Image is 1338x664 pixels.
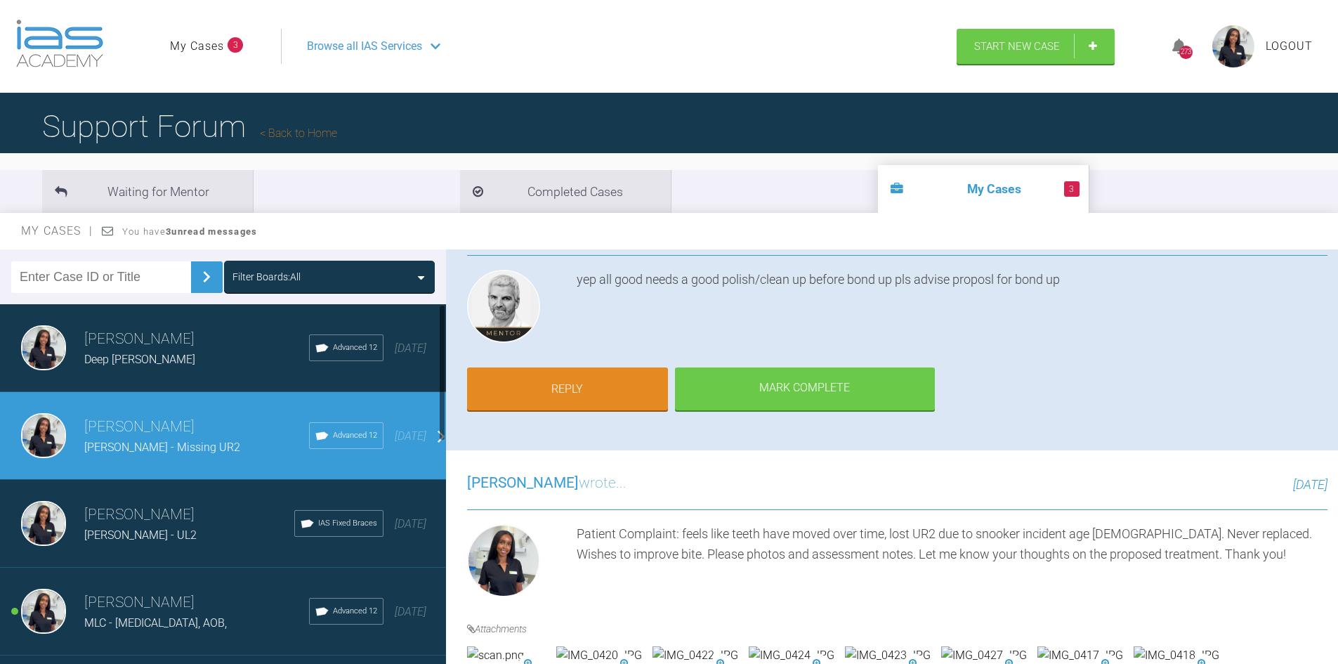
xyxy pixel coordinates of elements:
li: My Cases [878,165,1089,213]
h1: Support Forum [42,102,337,151]
img: logo-light.3e3ef733.png [16,20,103,67]
h4: Attachments [467,621,1327,637]
span: Advanced 12 [333,605,377,618]
span: Deep [PERSON_NAME] [84,353,195,366]
img: Mariam Samra [21,589,66,634]
span: [DATE] [395,341,426,355]
h3: [PERSON_NAME] [84,415,309,439]
a: My Cases [170,37,224,56]
a: Start New Case [957,29,1115,64]
img: Ross Hobson [467,270,540,343]
div: Patient Complaint: feels like teeth have moved over time, lost UR2 due to snooker incident age [D... [577,524,1327,603]
span: My Cases [21,224,93,237]
span: [PERSON_NAME] - Missing UR2 [84,441,240,454]
h3: wrote... [467,471,627,495]
div: Mark Complete [675,367,935,411]
span: [DATE] [395,605,426,618]
a: Reply [467,367,668,411]
span: 3 [1064,181,1080,197]
img: profile.png [1212,25,1254,67]
img: Mariam Samra [21,501,66,546]
a: Back to Home [260,126,337,140]
input: Enter Case ID or Title [11,261,191,293]
a: Logout [1266,37,1313,56]
span: [DATE] [395,517,426,530]
span: Advanced 12 [333,429,377,442]
span: [DATE] [395,429,426,443]
span: [PERSON_NAME] - UL2 [84,528,197,542]
strong: 3 unread messages [166,226,257,237]
span: IAS Fixed Braces [318,517,377,530]
h3: [PERSON_NAME] [84,591,309,615]
span: Browse all IAS Services [307,37,422,56]
span: [DATE] [1293,477,1327,492]
div: yep all good needs a good polish/clean up before bond up pls advise proposl for bond up [577,270,1327,349]
img: Mariam Samra [467,524,540,597]
li: Completed Cases [460,170,671,213]
span: You have [122,226,258,237]
div: Filter Boards: All [232,269,301,285]
li: Waiting for Mentor [42,170,253,213]
span: MLC - [MEDICAL_DATA], AOB, [84,616,227,630]
div: 273 [1179,46,1193,59]
span: 3 [228,37,243,53]
span: Advanced 12 [333,341,377,354]
span: [PERSON_NAME] [467,474,579,491]
h3: [PERSON_NAME] [84,503,294,527]
img: Mariam Samra [21,325,66,370]
img: Mariam Samra [21,413,66,458]
span: Start New Case [974,40,1060,53]
h3: [PERSON_NAME] [84,327,309,351]
img: chevronRight.28bd32b0.svg [195,266,218,288]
